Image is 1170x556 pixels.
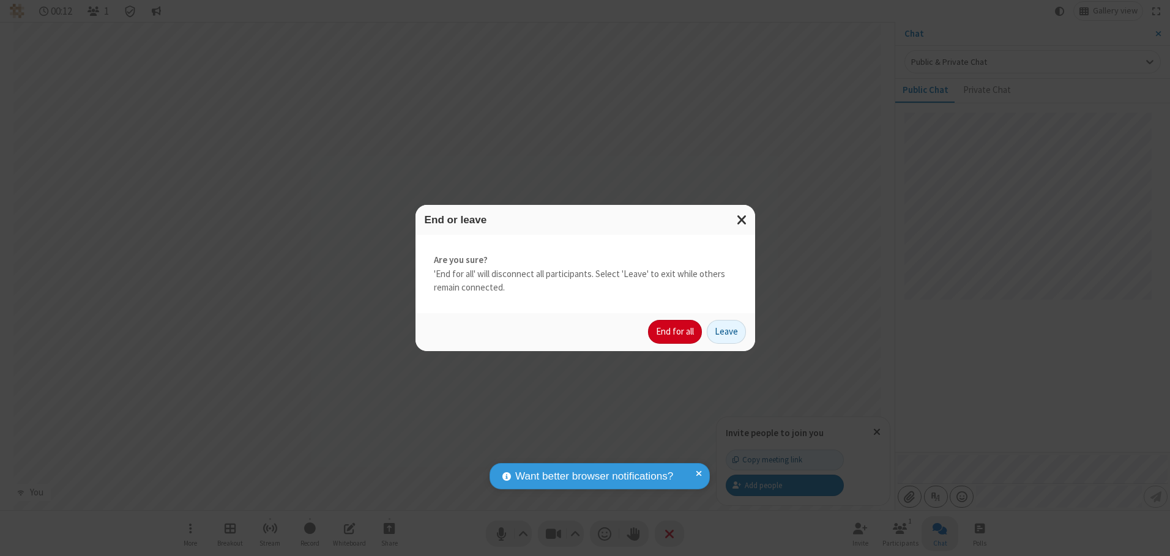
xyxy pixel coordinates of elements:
strong: Are you sure? [434,253,737,267]
button: End for all [648,320,702,344]
div: 'End for all' will disconnect all participants. Select 'Leave' to exit while others remain connec... [415,235,755,313]
button: Leave [707,320,746,344]
h3: End or leave [425,214,746,226]
button: Close modal [729,205,755,235]
span: Want better browser notifications? [515,469,673,484]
